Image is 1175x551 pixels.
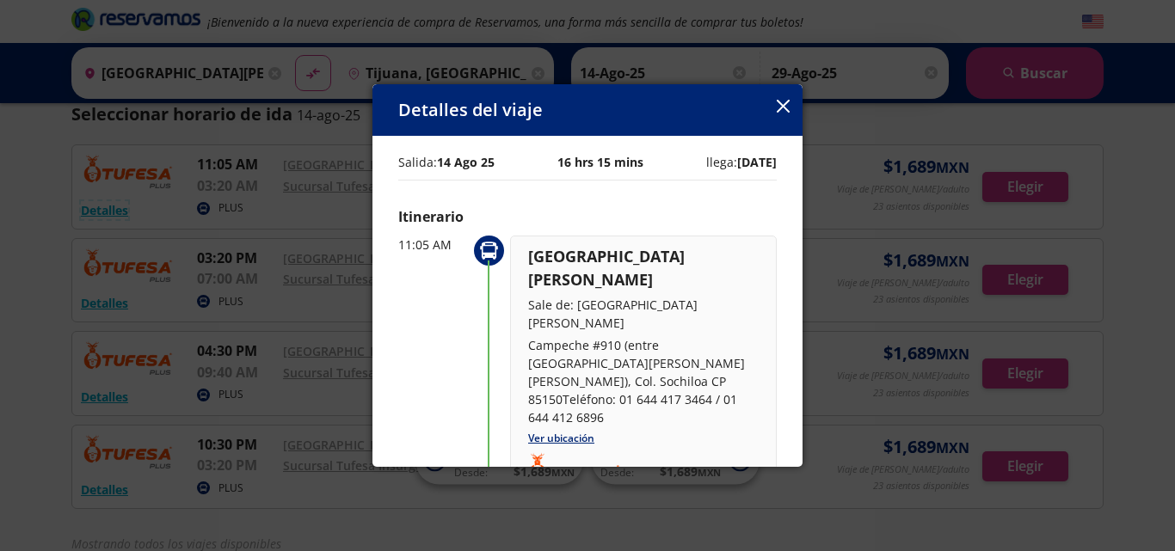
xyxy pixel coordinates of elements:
[528,431,594,445] a: Ver ubicación
[557,153,643,171] p: 16 hrs 15 mins
[398,97,543,123] p: Detalles del viaje
[528,336,759,426] p: Campeche #910 (entre [GEOGRAPHIC_DATA][PERSON_NAME][PERSON_NAME]), Col. Sochiloa CP 85150Teléfono...
[398,206,777,227] p: Itinerario
[437,154,495,170] b: 14 Ago 25
[737,154,777,170] b: [DATE]
[528,452,620,487] img: TUFESA.png
[528,245,759,291] p: [GEOGRAPHIC_DATA][PERSON_NAME]
[528,296,759,332] p: Sale de: [GEOGRAPHIC_DATA][PERSON_NAME]
[398,153,495,171] p: Salida:
[398,236,467,254] p: 11:05 AM
[706,153,777,171] p: llega:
